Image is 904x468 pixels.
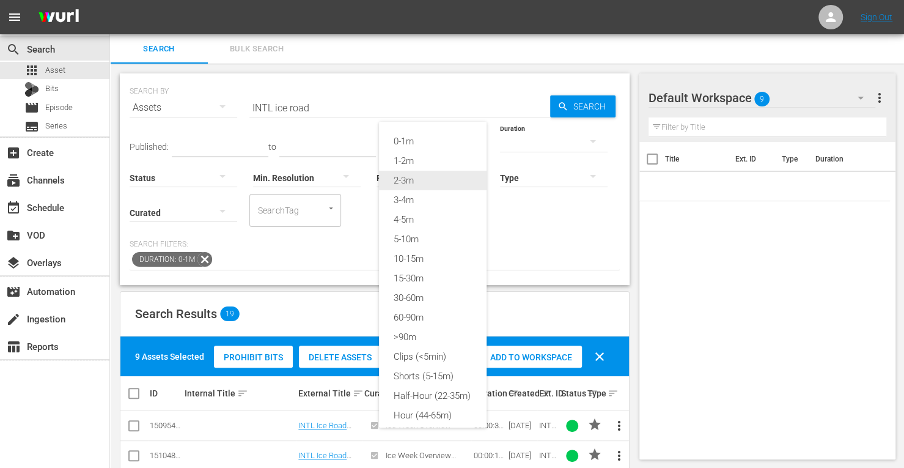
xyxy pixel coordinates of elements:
div: 30-60m [379,288,487,308]
div: >90m [379,327,487,347]
div: 10-15m [379,249,487,269]
div: 2-3m [379,171,487,190]
div: 5-10m [379,229,487,249]
div: Half-Hour (22-35m) [379,386,487,406]
div: 60-90m [379,308,487,327]
div: 4-5m [379,210,487,229]
div: 3-4m [379,190,487,210]
div: Hour (44-65m) [379,406,487,425]
div: 15-30m [379,269,487,288]
div: Shorts (5-15m) [379,366,487,386]
div: 0-1m [379,132,487,151]
div: 1-2m [379,151,487,171]
div: Clips (<5min) [379,347,487,366]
